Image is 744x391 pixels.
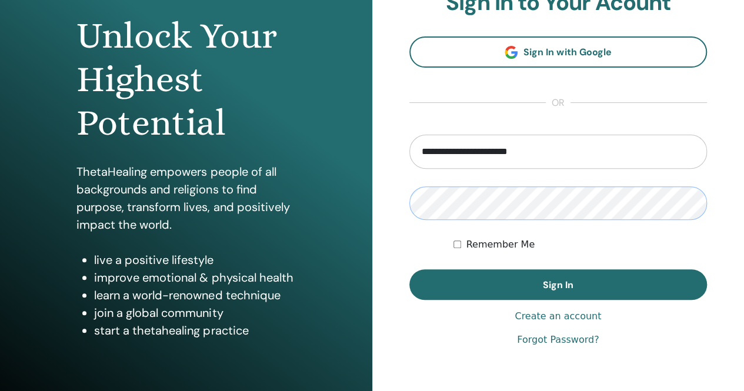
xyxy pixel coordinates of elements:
p: ThetaHealing empowers people of all backgrounds and religions to find purpose, transform lives, a... [76,163,295,233]
li: join a global community [94,304,295,322]
button: Sign In [409,269,708,300]
label: Remember Me [466,238,535,252]
li: learn a world-renowned technique [94,286,295,304]
span: Sign In [543,279,573,291]
li: start a thetahealing practice [94,322,295,339]
div: Keep me authenticated indefinitely or until I manually logout [453,238,707,252]
a: Create an account [515,309,601,323]
a: Forgot Password? [517,333,599,347]
span: Sign In with Google [523,46,611,58]
a: Sign In with Google [409,36,708,68]
li: improve emotional & physical health [94,269,295,286]
li: live a positive lifestyle [94,251,295,269]
h1: Unlock Your Highest Potential [76,14,295,145]
span: or [546,96,570,110]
